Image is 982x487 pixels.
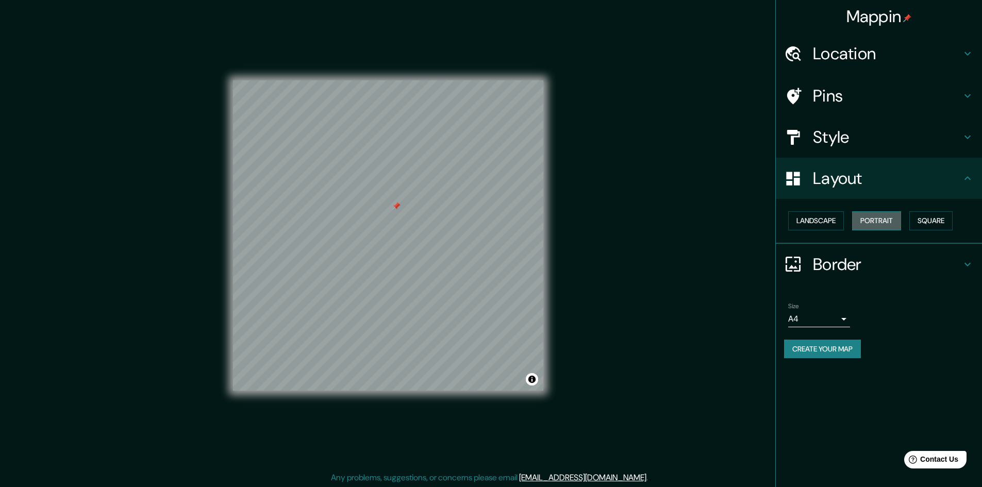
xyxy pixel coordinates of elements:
img: pin-icon.png [903,14,911,22]
h4: Pins [813,86,961,106]
label: Size [788,301,799,310]
button: Toggle attribution [526,373,538,385]
div: Location [776,33,982,74]
button: Portrait [852,211,901,230]
canvas: Map [233,80,543,391]
button: Create your map [784,340,861,359]
div: Layout [776,158,982,199]
div: Border [776,244,982,285]
h4: Layout [813,168,961,189]
h4: Location [813,43,961,64]
h4: Mappin [846,6,912,27]
button: Square [909,211,953,230]
div: A4 [788,311,850,327]
div: Pins [776,75,982,116]
div: . [650,472,652,484]
div: . [648,472,650,484]
a: [EMAIL_ADDRESS][DOMAIN_NAME] [519,472,646,483]
div: Style [776,116,982,158]
h4: Style [813,127,961,147]
iframe: Help widget launcher [890,447,971,476]
button: Landscape [788,211,844,230]
h4: Border [813,254,961,275]
p: Any problems, suggestions, or concerns please email . [331,472,648,484]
